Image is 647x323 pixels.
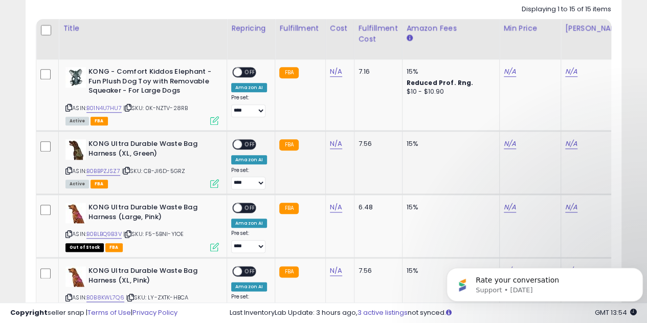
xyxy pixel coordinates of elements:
[279,23,321,34] div: Fulfillment
[279,67,298,78] small: FBA
[407,34,413,43] small: Amazon Fees.
[565,139,577,149] a: N/A
[88,266,213,288] b: KONG Ultra Durable Waste Bag Harness (XL, Pink)
[88,203,213,224] b: KONG Ultra Durable Waste Bag Harness (Large, Pink)
[86,167,120,176] a: B0BBPZJSZ7
[242,68,258,77] span: OFF
[407,203,492,212] div: 15%
[359,203,394,212] div: 6.48
[242,140,258,149] span: OFF
[231,230,267,253] div: Preset:
[330,139,342,149] a: N/A
[91,117,108,125] span: FBA
[231,23,271,34] div: Repricing
[231,282,267,291] div: Amazon AI
[565,23,626,34] div: [PERSON_NAME]
[522,5,611,14] div: Displaying 1 to 15 of 15 items
[279,139,298,150] small: FBA
[442,246,647,318] iframe: Intercom notifications message
[123,230,184,238] span: | SKU: F5-5BNI-Y1OE
[63,23,222,34] div: Title
[65,139,219,187] div: ASIN:
[231,83,267,92] div: Amazon AI
[231,219,267,228] div: Amazon AI
[359,23,398,45] div: Fulfillment Cost
[231,94,267,117] div: Preset:
[231,155,267,164] div: Amazon AI
[407,78,474,87] b: Reduced Prof. Rng.
[88,139,213,161] b: KONG Ultra Durable Waste Bag Harness (XL, Green)
[358,308,408,317] a: 3 active listings
[407,67,492,76] div: 15%
[65,266,86,287] img: 41dgMMlHZqL._SL40_.jpg
[565,67,577,77] a: N/A
[86,230,122,239] a: B0BLBQ9B3V
[242,204,258,212] span: OFF
[65,203,219,250] div: ASIN:
[330,202,342,212] a: N/A
[359,266,394,275] div: 7.56
[330,67,342,77] a: N/A
[65,243,104,252] span: All listings that are currently out of stock and unavailable for purchase on Amazon
[88,67,213,98] b: KONG - Comfort Kiddos Elephant - Fun Plush Dog Toy with Removable Squeaker - For Large Dogs
[407,23,495,34] div: Amazon Fees
[230,308,637,318] div: Last InventoryLab Update: 3 hours ago, not synced.
[10,308,177,318] div: seller snap | |
[407,139,492,148] div: 15%
[65,203,86,223] img: 41dgMMlHZqL._SL40_.jpg
[65,67,86,88] img: 41+FyB0tPqL._SL40_.jpg
[91,180,108,188] span: FBA
[407,88,492,96] div: $10 - $10.90
[504,139,516,149] a: N/A
[65,139,86,160] img: 41cl+VfPG-L._SL40_.jpg
[330,266,342,276] a: N/A
[565,202,577,212] a: N/A
[65,266,219,314] div: ASIN:
[242,267,258,276] span: OFF
[231,167,267,190] div: Preset:
[504,67,516,77] a: N/A
[87,308,131,317] a: Terms of Use
[504,202,516,212] a: N/A
[330,23,350,34] div: Cost
[122,167,185,175] span: | SKU: CB-JI6D-5GRZ
[279,203,298,214] small: FBA
[105,243,123,252] span: FBA
[86,104,122,113] a: B01N4U7HU7
[359,67,394,76] div: 7.16
[132,308,177,317] a: Privacy Policy
[65,117,89,125] span: All listings currently available for purchase on Amazon
[504,23,556,34] div: Min Price
[359,139,394,148] div: 7.56
[279,266,298,277] small: FBA
[65,180,89,188] span: All listings currently available for purchase on Amazon
[123,104,188,112] span: | SKU: 0K-NZTV-28RB
[10,308,48,317] strong: Copyright
[65,67,219,124] div: ASIN:
[407,266,492,275] div: 15%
